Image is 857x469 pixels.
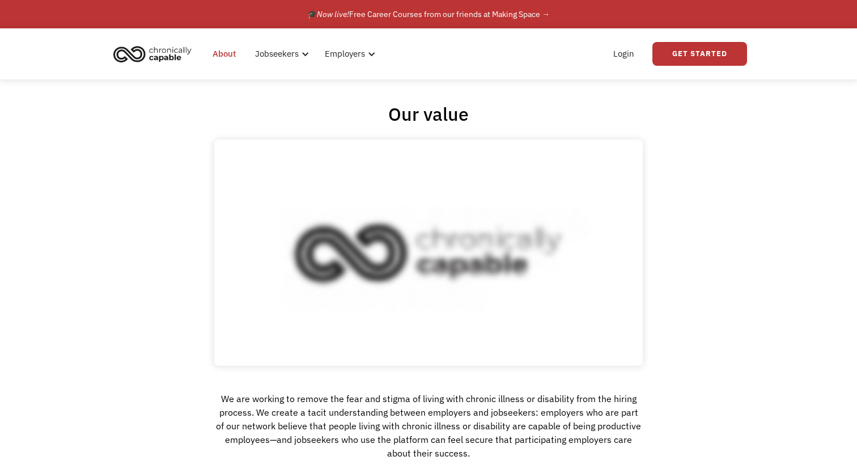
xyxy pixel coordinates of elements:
[206,36,243,72] a: About
[307,7,550,21] div: 🎓 Free Career Courses from our friends at Making Space →
[110,41,200,66] a: home
[388,103,469,125] h1: Our value
[248,36,312,72] div: Jobseekers
[652,42,747,66] a: Get Started
[317,9,349,19] em: Now live!
[255,47,299,61] div: Jobseekers
[325,47,365,61] div: Employers
[318,36,379,72] div: Employers
[110,41,195,66] img: Chronically Capable logo
[606,36,641,72] a: Login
